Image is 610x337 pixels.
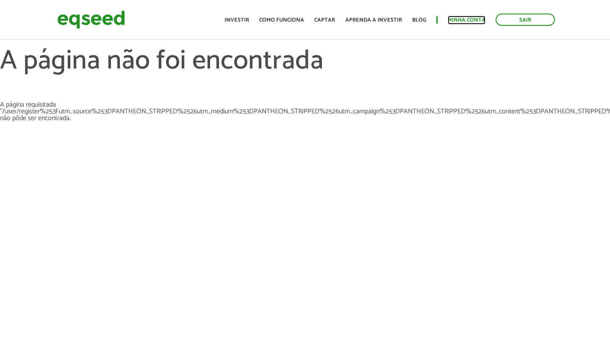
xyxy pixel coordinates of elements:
[57,8,125,31] img: EqSeed
[448,17,485,23] a: Minha conta
[496,14,555,26] a: Sair
[412,17,426,23] a: Blog
[259,17,304,23] a: Como funciona
[345,17,402,23] a: Aprenda a investir
[225,17,249,23] a: Investir
[314,17,335,23] a: Captar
